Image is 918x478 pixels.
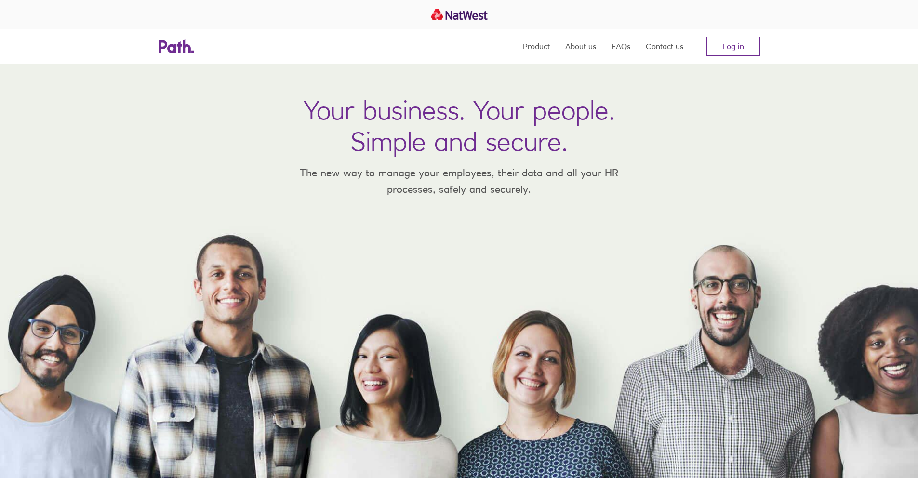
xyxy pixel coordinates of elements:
a: About us [565,29,596,64]
a: Product [523,29,550,64]
a: Log in [706,37,760,56]
a: Contact us [646,29,683,64]
p: The new way to manage your employees, their data and all your HR processes, safely and securely. [286,165,633,197]
h1: Your business. Your people. Simple and secure. [304,94,615,157]
a: FAQs [612,29,630,64]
